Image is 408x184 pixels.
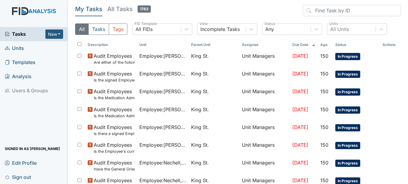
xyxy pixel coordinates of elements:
[335,53,360,60] span: In Progress
[139,141,186,149] span: Employee : [PERSON_NAME], Uniququa
[320,106,328,112] span: 150
[191,88,209,95] span: King St.
[45,29,63,39] button: New
[292,160,308,166] span: [DATE]
[335,88,360,96] span: In Progress
[239,50,290,68] td: Unit Managers
[139,52,186,60] span: Employee : [PERSON_NAME]
[139,124,186,131] span: Employee : [PERSON_NAME], Uniququa
[292,71,308,77] span: [DATE]
[5,144,60,153] span: Signed in as [PERSON_NAME]
[335,71,360,78] span: In Progress
[191,159,209,166] span: King St.
[5,172,31,182] span: Sign out
[191,70,209,77] span: King St.
[320,71,328,77] span: 150
[75,23,89,35] button: All
[320,142,328,148] span: 150
[5,72,32,81] span: Analysis
[200,26,240,33] div: Incomplete Tasks
[335,160,360,167] span: In Progress
[139,70,186,77] span: Employee : [PERSON_NAME]
[94,149,135,154] small: Is the Employee's current annual Performance Evaluation on file?
[135,26,153,33] div: All FIDs
[138,5,151,13] span: 1783
[191,124,209,131] span: King St.
[75,23,127,35] div: Type filter
[94,77,135,83] small: Is the signed Employee Confidentiality Agreement in the file (HIPPA)?
[94,113,135,119] small: Is the Medication Administration Test and 2 observation checklist (hire after 10/07) found in the...
[191,141,209,149] span: King St.
[292,106,308,112] span: [DATE]
[239,139,290,157] td: Unit Managers
[239,85,290,103] td: Unit Managers
[94,70,135,83] span: Audit Employees Is the signed Employee Confidentiality Agreement in the file (HIPPA)?
[94,159,135,172] span: Audit Employees Have the General Orientation and ICF Orientation forms been completed?
[292,53,308,59] span: [DATE]
[139,88,186,95] span: Employee : [PERSON_NAME], Uniququa
[320,160,328,166] span: 150
[78,42,81,46] input: Toggle All Rows Selected
[94,52,135,65] span: Audit Employees Are either of the following in the file? "Consumer Report Release Forms" and the ...
[320,177,328,183] span: 150
[137,40,189,50] th: Toggle SortBy
[335,142,360,149] span: In Progress
[265,26,274,33] div: Any
[335,106,360,114] span: In Progress
[292,142,308,148] span: [DATE]
[239,68,290,85] td: Unit Managers
[380,40,401,50] th: Actions
[335,124,360,131] span: In Progress
[5,44,24,53] span: Units
[94,60,135,65] small: Are either of the following in the file? "Consumer Report Release Forms" and the "MVR Disclosure ...
[107,5,151,13] h5: All Tasks
[139,159,186,166] span: Employee : Nechell, Silver
[5,58,35,67] span: Templates
[292,124,308,130] span: [DATE]
[320,88,328,94] span: 150
[94,88,135,101] span: Audit Employees Is the Medication Administration certificate found in the file?
[320,124,328,130] span: 150
[94,106,135,119] span: Audit Employees Is the Medication Administration Test and 2 observation checklist (hire after 10/...
[88,23,109,35] button: Tasks
[94,95,135,101] small: Is the Medication Administration certificate found in the file?
[189,40,239,50] th: Toggle SortBy
[5,30,45,38] a: Tasks
[239,40,290,50] th: Assignee
[191,106,209,113] span: King St.
[94,124,135,136] span: Audit Employees Is there a signed Employee Job Description in the file for the employee's current...
[75,5,102,13] h5: My Tasks
[139,106,186,113] span: Employee : [PERSON_NAME], Uniququa
[94,131,135,136] small: Is there a signed Employee Job Description in the file for the employee's current position?
[85,40,137,50] th: Toggle SortBy
[239,103,290,121] td: Unit Managers
[94,166,135,172] small: Have the General Orientation and ICF Orientation forms been completed?
[333,40,380,50] th: Toggle SortBy
[292,177,308,183] span: [DATE]
[139,177,186,184] span: Employee : Nechell, Silver
[109,23,127,35] button: Tags
[330,26,349,33] div: All Units
[303,5,401,16] input: Find Task by ID
[239,121,290,139] td: Unit Managers
[191,52,209,60] span: King St.
[292,88,308,94] span: [DATE]
[94,141,135,154] span: Audit Employees Is the Employee's current annual Performance Evaluation on file?
[318,40,333,50] th: Toggle SortBy
[5,158,37,167] span: Edit Profile
[239,157,290,174] td: Unit Managers
[290,40,318,50] th: Toggle SortBy
[320,53,328,59] span: 150
[191,177,209,184] span: King St.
